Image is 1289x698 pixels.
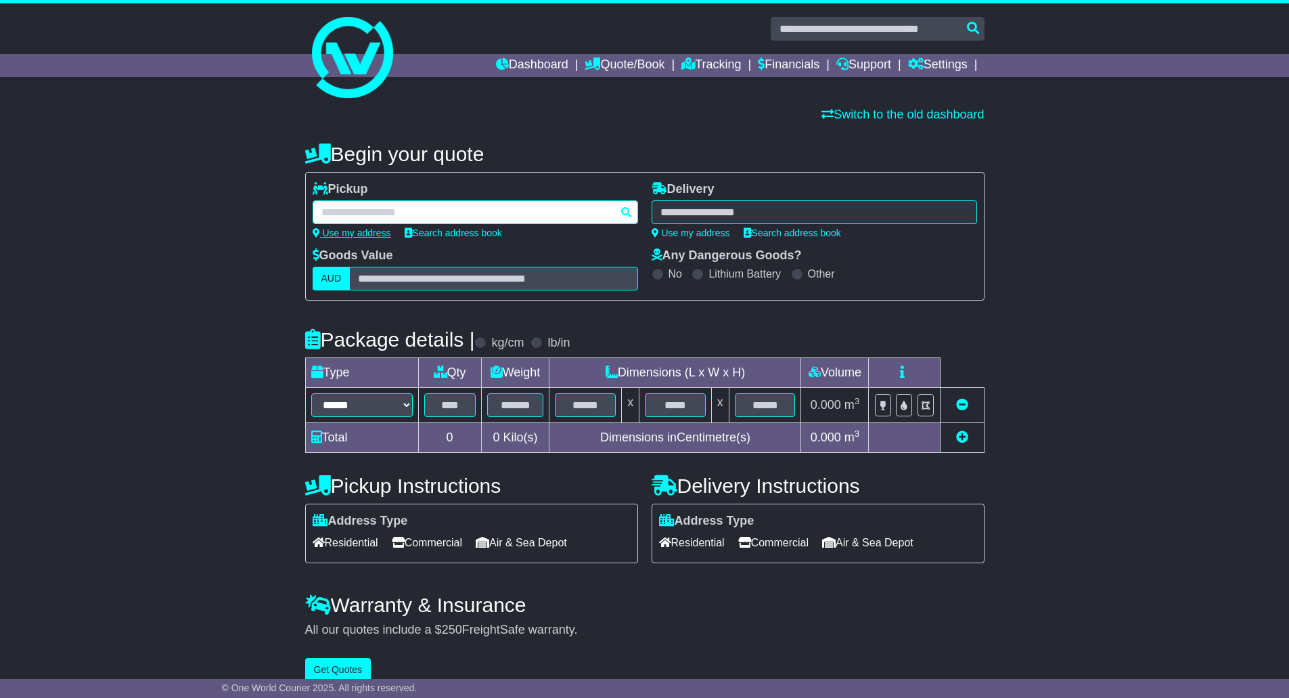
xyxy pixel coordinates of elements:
h4: Begin your quote [305,143,985,165]
td: Volume [801,358,869,388]
a: Dashboard [496,54,568,77]
a: Financials [758,54,819,77]
td: 0 [418,423,481,453]
label: kg/cm [491,336,524,351]
sup: 3 [855,429,860,439]
h4: Package details | [305,328,475,351]
a: Settings [908,54,968,77]
label: Any Dangerous Goods? [652,248,802,263]
span: m [844,431,860,444]
td: Qty [418,358,481,388]
td: Weight [481,358,549,388]
span: Commercial [738,532,809,553]
td: x [622,388,639,423]
button: Get Quotes [305,658,371,682]
td: Dimensions (L x W x H) [549,358,801,388]
td: Type [305,358,418,388]
label: No [669,267,682,280]
a: Support [836,54,891,77]
span: 0 [493,431,499,444]
typeahead: Please provide city [313,200,638,224]
a: Switch to the old dashboard [821,108,984,121]
label: Address Type [659,514,754,529]
label: Delivery [652,182,715,197]
a: Quote/Book [585,54,664,77]
span: m [844,398,860,412]
h4: Warranty & Insurance [305,594,985,616]
span: 0.000 [811,398,841,412]
span: © One World Courier 2025. All rights reserved. [222,682,417,693]
span: 0.000 [811,431,841,444]
span: Air & Sea Depot [476,532,567,553]
td: Dimensions in Centimetre(s) [549,423,801,453]
label: Lithium Battery [708,267,781,280]
td: Kilo(s) [481,423,549,453]
a: Tracking [681,54,741,77]
span: Residential [659,532,725,553]
td: x [711,388,729,423]
div: All our quotes include a $ FreightSafe warranty. [305,623,985,638]
label: Other [808,267,835,280]
label: Address Type [313,514,408,529]
sup: 3 [855,396,860,406]
a: Use my address [313,227,391,238]
a: Add new item [956,431,968,444]
a: Search address book [405,227,502,238]
span: Commercial [392,532,462,553]
label: AUD [313,267,350,290]
a: Remove this item [956,398,968,412]
a: Search address book [744,227,841,238]
span: Air & Sea Depot [822,532,913,553]
td: Total [305,423,418,453]
label: Goods Value [313,248,393,263]
span: Residential [313,532,378,553]
h4: Delivery Instructions [652,475,985,497]
a: Use my address [652,227,730,238]
label: Pickup [313,182,368,197]
label: lb/in [547,336,570,351]
h4: Pickup Instructions [305,475,638,497]
span: 250 [442,623,462,636]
